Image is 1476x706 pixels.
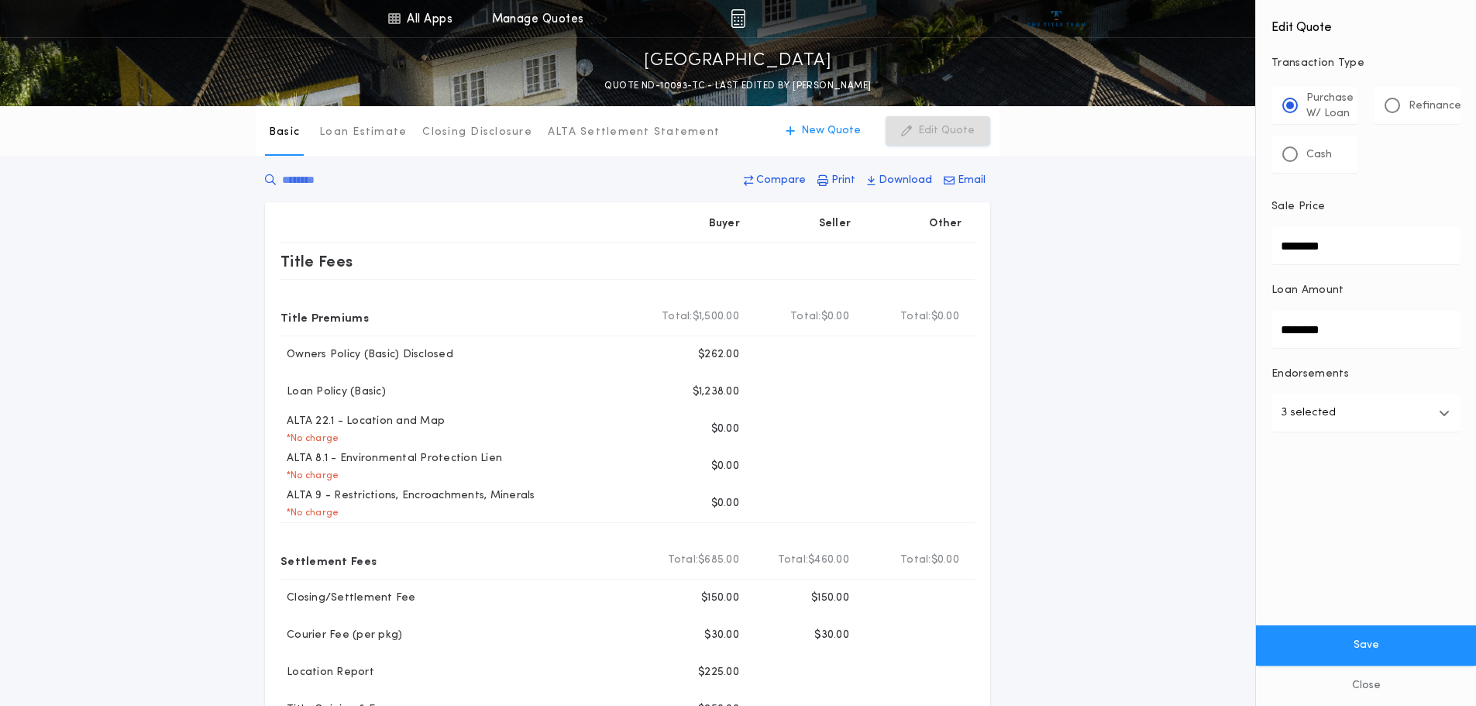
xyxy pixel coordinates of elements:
[422,125,532,140] p: Closing Disclosure
[280,249,353,274] p: Title Fees
[1256,625,1476,666] button: Save
[801,123,861,139] p: New Quote
[280,451,502,467] p: ALTA 8.1 - Environmental Protection Lien
[1271,227,1461,264] input: Sale Price
[1271,283,1344,298] p: Loan Amount
[1271,394,1461,432] button: 3 selected
[548,125,720,140] p: ALTA Settlement Statement
[1306,147,1332,163] p: Cash
[1256,666,1476,706] button: Close
[280,628,402,643] p: Courier Fee (per pkg)
[280,548,377,573] p: Settlement Fees
[280,305,369,329] p: Title Premiums
[862,167,937,195] button: Download
[280,414,445,429] p: ALTA 22.1 - Location and Map
[931,309,959,325] span: $0.00
[319,125,407,140] p: Loan Estimate
[698,553,739,568] span: $685.00
[709,216,740,232] p: Buyer
[280,384,386,400] p: Loan Policy (Basic)
[701,591,739,606] p: $150.00
[280,470,339,482] p: * No charge
[1281,404,1336,422] p: 3 selected
[813,167,860,195] button: Print
[930,216,962,232] p: Other
[711,422,739,437] p: $0.00
[693,384,739,400] p: $1,238.00
[900,553,931,568] b: Total:
[778,553,809,568] b: Total:
[1271,367,1461,382] p: Endorsements
[819,216,852,232] p: Seller
[931,553,959,568] span: $0.00
[280,347,453,363] p: Owners Policy (Basic) Disclosed
[831,173,855,188] p: Print
[879,173,932,188] p: Download
[711,459,739,474] p: $0.00
[939,167,990,195] button: Email
[693,309,739,325] span: $1,500.00
[280,432,339,445] p: * No charge
[711,496,739,511] p: $0.00
[756,173,806,188] p: Compare
[269,125,300,140] p: Basic
[918,123,975,139] p: Edit Quote
[739,167,810,195] button: Compare
[790,309,821,325] b: Total:
[900,309,931,325] b: Total:
[1409,98,1461,114] p: Refinance
[662,309,693,325] b: Total:
[698,665,739,680] p: $225.00
[811,591,849,606] p: $150.00
[698,347,739,363] p: $262.00
[821,309,849,325] span: $0.00
[770,116,876,146] button: New Quote
[1027,11,1085,26] img: vs-icon
[1271,199,1325,215] p: Sale Price
[644,49,832,74] p: [GEOGRAPHIC_DATA]
[808,553,849,568] span: $460.00
[1271,311,1461,348] input: Loan Amount
[668,553,699,568] b: Total:
[731,9,745,28] img: img
[604,78,871,94] p: QUOTE ND-10093-TC - LAST EDITED BY [PERSON_NAME]
[704,628,739,643] p: $30.00
[280,665,374,680] p: Location Report
[280,488,535,504] p: ALTA 9 - Restrictions, Encroachments, Minerals
[1306,91,1354,122] p: Purchase W/ Loan
[886,116,990,146] button: Edit Quote
[1271,56,1461,71] p: Transaction Type
[814,628,849,643] p: $30.00
[1271,9,1461,37] h4: Edit Quote
[958,173,986,188] p: Email
[280,507,339,519] p: * No charge
[280,591,416,606] p: Closing/Settlement Fee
